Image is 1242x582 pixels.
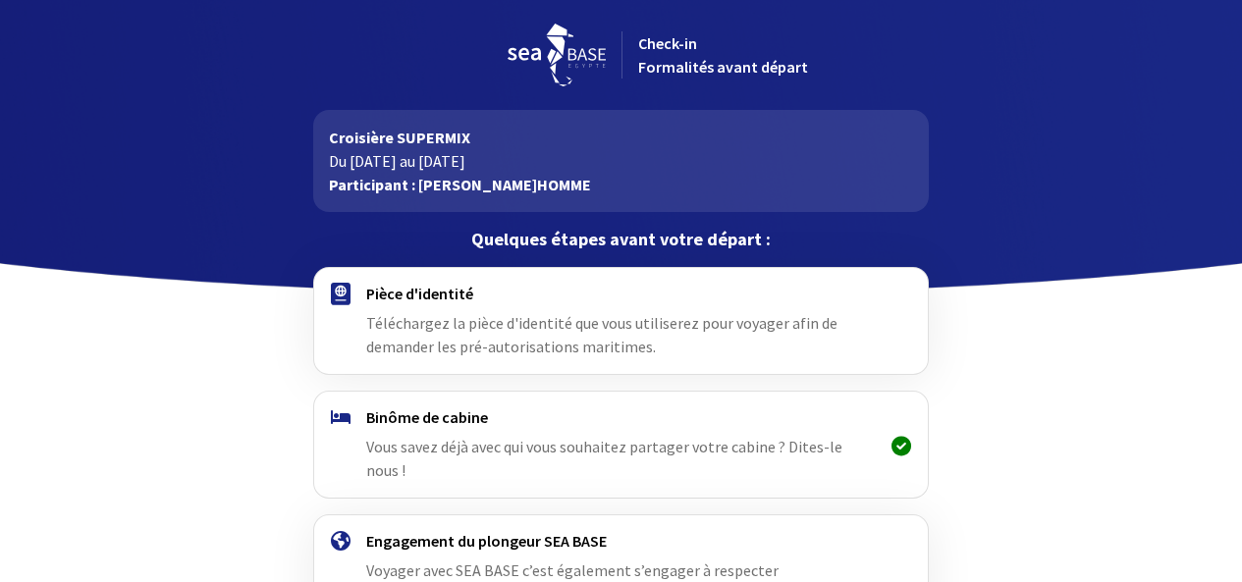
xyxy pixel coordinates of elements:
[329,126,913,149] p: Croisière SUPERMIX
[331,410,351,424] img: binome.svg
[638,33,808,77] span: Check-in Formalités avant départ
[366,284,876,303] h4: Pièce d'identité
[366,407,876,427] h4: Binôme de cabine
[331,531,351,551] img: engagement.svg
[329,149,913,173] p: Du [DATE] au [DATE]
[329,173,913,196] p: Participant : [PERSON_NAME]HOMME
[366,313,837,356] span: Téléchargez la pièce d'identité que vous utiliserez pour voyager afin de demander les pré-autoris...
[508,24,606,86] img: logo_seabase.svg
[331,283,351,305] img: passport.svg
[366,437,842,480] span: Vous savez déjà avec qui vous souhaitez partager votre cabine ? Dites-le nous !
[366,531,876,551] h4: Engagement du plongeur SEA BASE
[313,228,929,251] p: Quelques étapes avant votre départ :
